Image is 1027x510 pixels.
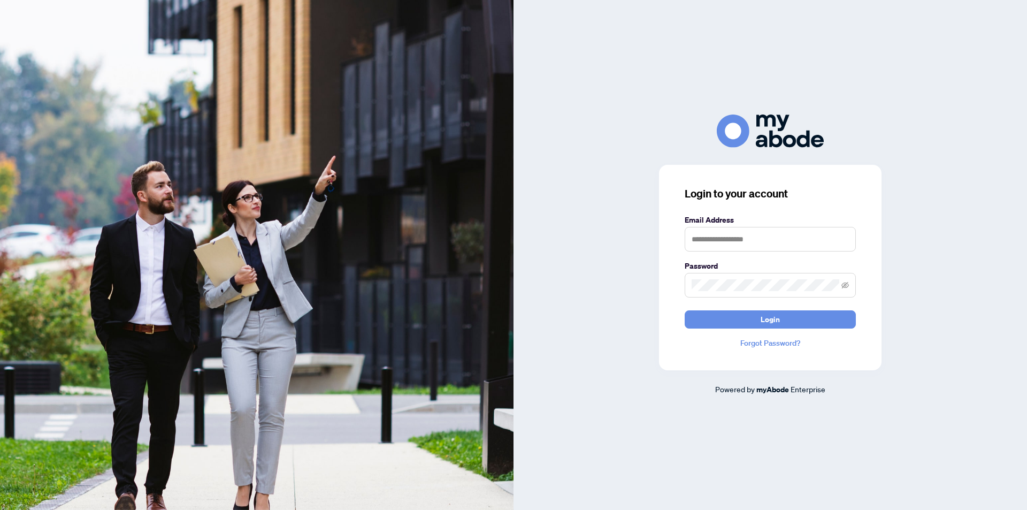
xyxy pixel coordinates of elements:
a: myAbode [756,384,789,395]
span: eye-invisible [841,281,849,289]
span: Login [761,311,780,328]
img: ma-logo [717,115,824,147]
a: Forgot Password? [685,337,856,349]
h3: Login to your account [685,186,856,201]
label: Email Address [685,214,856,226]
span: Enterprise [791,384,825,394]
button: Login [685,310,856,329]
label: Password [685,260,856,272]
span: Powered by [715,384,755,394]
